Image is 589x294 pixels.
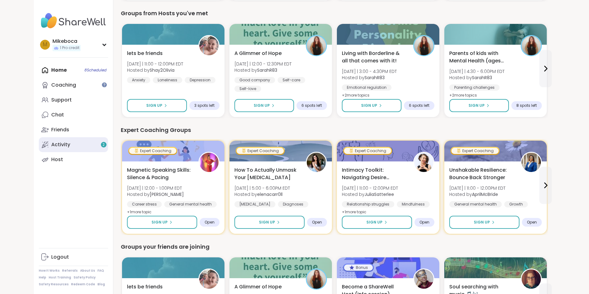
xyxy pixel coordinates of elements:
[127,77,150,83] div: Anxiety
[39,122,108,137] a: Friends
[522,36,541,55] img: SarahR83
[129,148,176,154] div: Expert Coaching
[307,269,326,289] img: SarahR83
[449,50,514,65] span: Parents of kids with Mental Health (ages [DEMOGRAPHIC_DATA]+)
[237,148,284,154] div: Expert Coaching
[71,282,95,287] a: Redeem Code
[234,201,275,207] div: [MEDICAL_DATA]
[257,191,283,197] b: elenacarr0ll
[127,283,163,291] span: lets be friends
[234,283,282,291] span: A Glimmer of Hope
[199,269,219,289] img: Shay2Olivia
[51,254,69,260] div: Logout
[164,201,217,207] div: General mental health
[449,75,505,81] span: Hosted by
[527,220,537,225] span: Open
[185,77,215,83] div: Depression
[365,75,385,81] b: SarahR83
[342,185,398,191] span: [DATE] | 11:00 - 12:00PM EDT
[449,191,505,197] span: Hosted by
[39,275,46,280] a: Help
[414,36,433,55] img: SarahR83
[127,191,184,197] span: Hosted by
[150,67,174,73] b: Shay2Olivia
[51,111,64,118] div: Chat
[150,191,184,197] b: [PERSON_NAME]
[234,61,292,67] span: [DATE] | 12:00 - 12:30PM EDT
[469,103,485,108] span: Sign Up
[127,216,197,229] button: Sign Up
[127,166,192,181] span: Magnetic Speaking Skills: Silence & Pacing
[301,103,322,108] span: 6 spots left
[234,99,294,112] button: Sign Up
[234,77,275,83] div: Good company
[234,166,299,181] span: How To Actually Unmask Your [MEDICAL_DATA]
[127,61,183,67] span: [DATE] | 11:00 - 12:00PM EDT
[234,50,282,57] span: A Glimmer of Hope
[472,191,498,197] b: AprilMcBride
[414,269,433,289] img: Mpumi
[39,282,69,287] a: Safety Resources
[121,9,548,18] div: Groups from Hosts you've met
[504,201,528,207] div: Growth
[39,10,108,32] img: ShareWell Nav Logo
[127,67,183,73] span: Hosted by
[419,220,429,225] span: Open
[257,67,277,73] b: SarahR83
[234,67,292,73] span: Hosted by
[80,269,95,273] a: About Us
[234,86,261,92] div: Self-love
[414,153,433,172] img: JuliaSatterlee
[278,201,308,207] div: Diagnoses
[449,201,502,207] div: General mental health
[199,36,219,55] img: Shay2Olivia
[39,78,108,93] a: Coaching
[43,41,47,49] span: M
[51,82,76,88] div: Coaching
[51,97,72,103] div: Support
[51,126,69,133] div: Friends
[146,103,162,108] span: Sign Up
[127,201,162,207] div: Career stress
[49,275,71,280] a: Host Training
[102,142,105,147] span: 2
[102,82,107,87] iframe: Spotlight
[51,156,63,163] div: Host
[39,250,108,265] a: Logout
[307,153,326,172] img: elenacarr0ll
[449,166,514,181] span: Unshakable Resilience: Bounce Back Stronger
[39,93,108,107] a: Support
[127,99,187,112] button: Sign Up
[451,148,499,154] div: Expert Coaching
[199,153,219,172] img: Lisa_LaCroix
[342,50,406,65] span: Living with Borderline & all that comes with it!
[449,84,500,91] div: Parenting challenges
[51,141,70,148] div: Activity
[342,68,397,75] span: [DATE] | 3:00 - 4:30PM EDT
[39,152,108,167] a: Host
[449,99,509,112] button: Sign Up
[52,38,81,45] div: Mikeboca
[234,216,305,229] button: Sign Up
[60,45,79,51] span: 1 Pro credit
[522,269,541,289] img: HeatherCM24
[121,126,548,134] div: Expert Coaching Groups
[39,107,108,122] a: Chat
[342,216,412,229] button: Sign Up
[365,191,394,197] b: JuliaSatterlee
[278,77,305,83] div: Self-care
[121,242,548,251] div: Groups your friends are joining
[74,275,96,280] a: Safety Policy
[127,185,184,191] span: [DATE] | 12:00 - 1:00PM EDT
[361,103,377,108] span: Sign Up
[39,269,60,273] a: How It Works
[205,220,215,225] span: Open
[474,219,490,225] span: Sign Up
[62,269,78,273] a: Referrals
[342,75,397,81] span: Hosted by
[449,185,505,191] span: [DATE] | 11:00 - 12:00PM EDT
[152,219,168,225] span: Sign Up
[342,191,398,197] span: Hosted by
[234,185,290,191] span: [DATE] | 5:00 - 6:00PM EDT
[516,103,537,108] span: 8 spots left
